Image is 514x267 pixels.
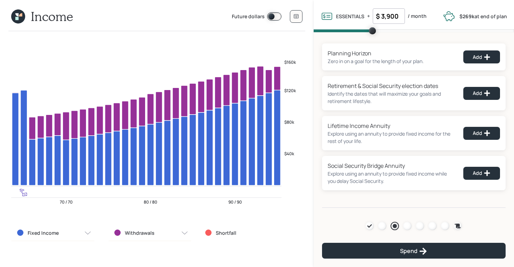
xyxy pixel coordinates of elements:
[328,170,455,185] div: Explore using an annuity to provide fixed income while you delay Social Security.
[328,130,455,145] div: Explore using an annuity to provide fixed income for the rest of your life.
[284,88,296,94] tspan: $120k
[284,59,296,65] tspan: $160k
[336,13,364,20] label: ESSENTIALS
[228,199,242,205] tspan: 90 / 90
[60,199,73,205] tspan: 70 / 70
[328,49,424,57] div: Planning Horizon
[328,122,455,130] div: Lifetime Income Annuity
[463,50,500,63] button: Add
[216,230,236,237] label: Shortfall
[284,187,287,194] tspan: 2
[408,13,427,20] label: / month
[328,90,455,105] div: Identify the dates that will maximize your goals and retirement lifestyle.
[463,127,500,140] button: Add
[328,57,424,65] div: Zero in on a goal for the length of your plan.
[322,243,506,259] button: Spend
[473,170,491,177] div: Add
[459,13,474,20] b: $269k
[232,13,265,21] label: Future dollars
[473,130,491,137] div: Add
[328,82,455,90] div: Retirement & Social Security election dates
[328,162,455,170] div: Social Security Bridge Annuity
[473,54,491,61] div: Add
[463,167,500,180] button: Add
[463,87,500,100] button: Add
[400,247,427,255] div: Spend
[125,230,155,237] label: Withdrawals
[31,9,73,24] h1: Income
[28,230,59,237] label: Fixed Income
[459,13,507,20] label: at end of plan
[367,13,370,20] label: +
[284,151,294,157] tspan: $40k
[314,29,514,32] span: Volume
[473,90,491,97] div: Add
[284,119,294,125] tspan: $80k
[284,197,287,205] tspan: 2
[144,199,157,205] tspan: 80 / 80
